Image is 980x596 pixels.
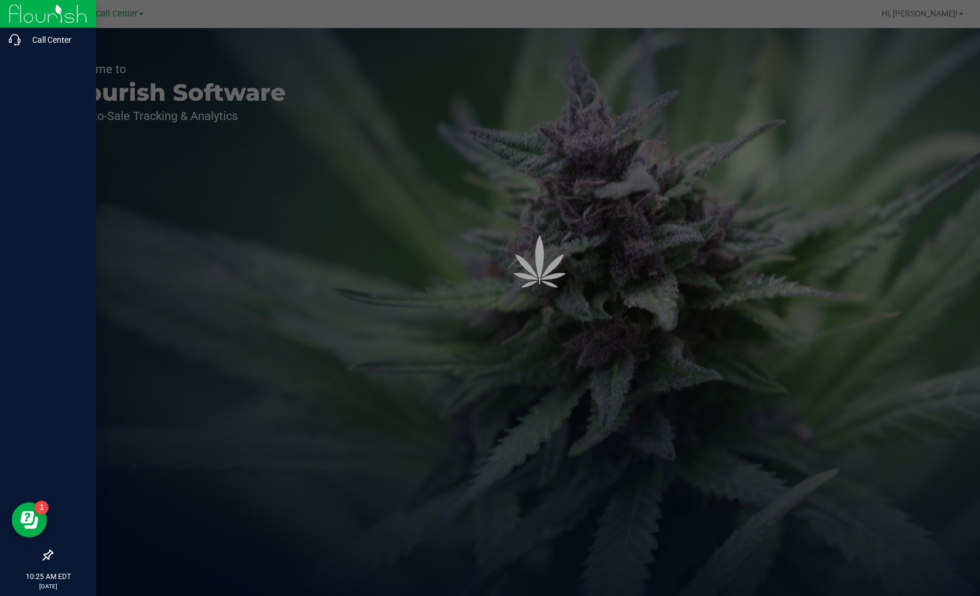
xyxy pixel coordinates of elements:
inline-svg: Call Center [9,34,21,46]
p: [DATE] [5,582,91,591]
iframe: Resource center unread badge [35,501,49,515]
iframe: Resource center [12,502,47,537]
p: Call Center [21,33,91,47]
p: 10:25 AM EDT [5,571,91,582]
